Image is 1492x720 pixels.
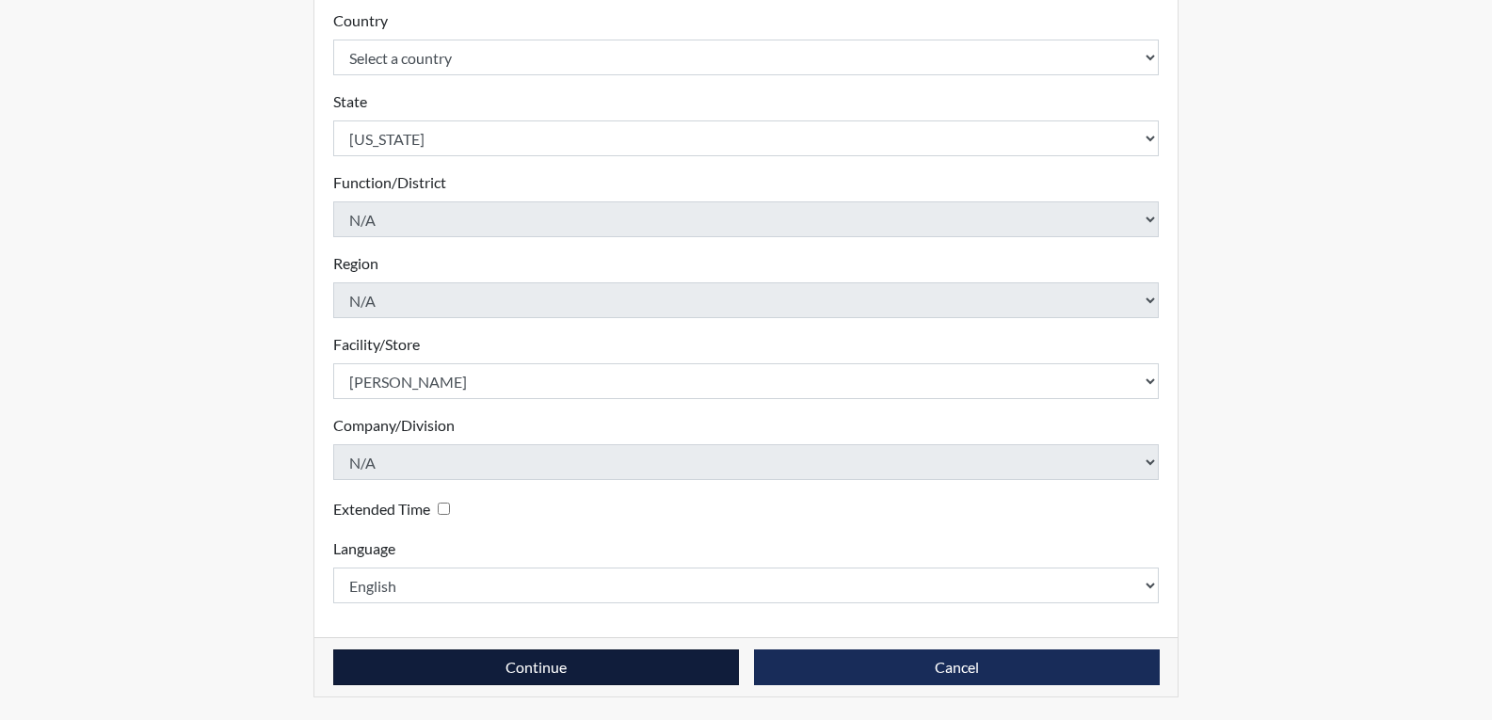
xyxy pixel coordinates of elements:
label: Facility/Store [333,333,420,356]
button: Continue [333,649,739,685]
label: Function/District [333,171,446,194]
label: Region [333,252,378,275]
label: Language [333,537,395,560]
label: State [333,90,367,113]
button: Cancel [754,649,1160,685]
label: Extended Time [333,498,430,520]
label: Company/Division [333,414,455,437]
label: Country [333,9,388,32]
div: Checking this box will provide the interviewee with an accomodation of extra time to answer each ... [333,495,457,522]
